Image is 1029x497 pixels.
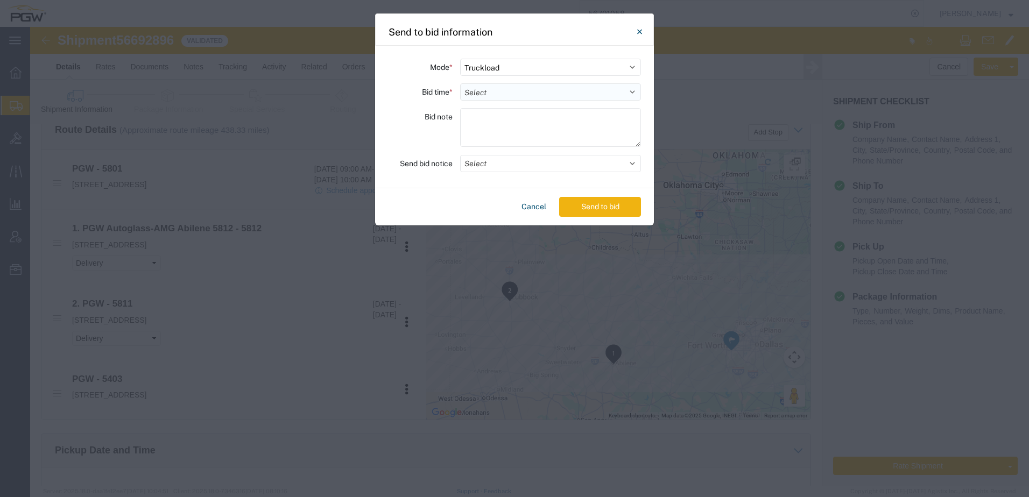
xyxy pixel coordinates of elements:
[389,25,492,39] h4: Send to bid information
[430,59,453,76] label: Mode
[517,197,551,217] button: Cancel
[425,108,453,125] label: Bid note
[460,155,641,172] button: Select
[422,83,453,101] label: Bid time
[400,155,453,172] label: Send bid notice
[559,197,641,217] button: Send to bid
[629,21,650,42] button: Close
